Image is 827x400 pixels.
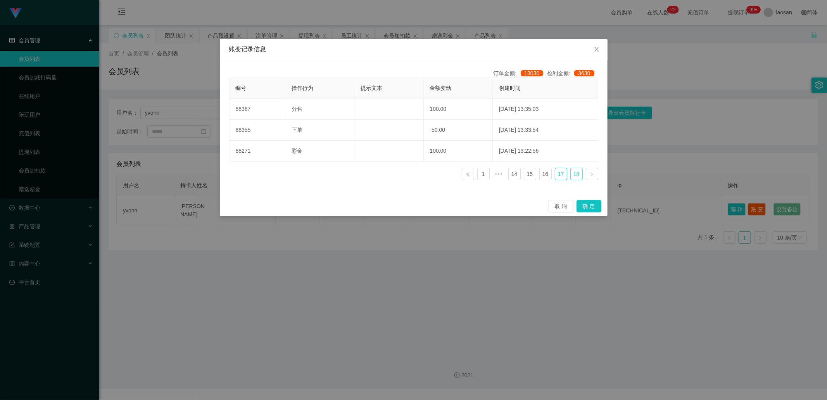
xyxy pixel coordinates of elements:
[594,46,600,52] i: 图标: close
[430,85,452,91] span: 金额变动
[493,141,598,162] td: [DATE] 13:22:56
[285,99,354,120] td: 分售
[494,69,547,78] div: 订单金额:
[521,70,544,76] span: 13030
[493,99,598,120] td: [DATE] 13:35:03
[230,99,285,120] td: 88367
[361,85,382,91] span: 提示文本
[524,168,536,180] a: 15
[590,172,594,177] i: 图标: right
[540,168,551,180] a: 16
[285,141,354,162] td: 彩金
[229,45,598,53] div: 账变记录信息
[499,85,521,91] span: 创建时间
[292,85,313,91] span: 操作行为
[547,69,598,78] div: 盈利金额:
[571,168,582,180] a: 18
[493,168,505,180] li: 向前 5 页
[424,120,493,141] td: -50.00
[424,99,493,120] td: 100.00
[586,168,598,180] li: 下一页
[236,85,247,91] span: 编号
[230,141,285,162] td: 88271
[285,120,354,141] td: 下单
[462,168,474,180] li: 上一页
[230,120,285,141] td: 88355
[509,168,520,180] a: 14
[586,39,608,60] button: Close
[478,168,489,180] a: 1
[493,120,598,141] td: [DATE] 13:33:54
[466,172,470,177] i: 图标: left
[555,168,567,180] a: 17
[574,70,594,76] span: 3630
[577,200,601,212] button: 确 定
[549,200,573,212] button: 取 消
[424,141,493,162] td: 100.00
[493,168,505,180] span: •••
